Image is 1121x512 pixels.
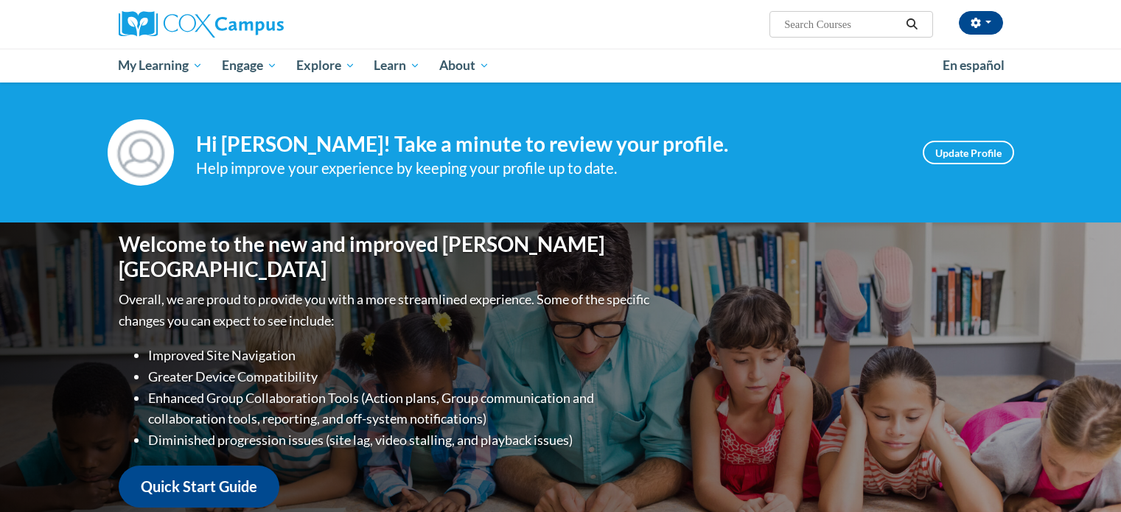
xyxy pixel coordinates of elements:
[108,119,174,186] img: Profile Image
[118,57,203,74] span: My Learning
[148,345,653,366] li: Improved Site Navigation
[374,57,420,74] span: Learn
[148,387,653,430] li: Enhanced Group Collaboration Tools (Action plans, Group communication and collaboration tools, re...
[196,156,901,180] div: Help improve your experience by keeping your profile up to date.
[439,57,489,74] span: About
[109,49,213,83] a: My Learning
[296,57,355,74] span: Explore
[943,57,1005,73] span: En español
[119,466,279,508] a: Quick Start Guide
[148,366,653,387] li: Greater Device Compatibility
[1062,453,1109,500] iframe: Button to launch messaging window
[97,49,1025,83] div: Main menu
[196,132,901,157] h4: Hi [PERSON_NAME]! Take a minute to review your profile.
[430,49,499,83] a: About
[222,57,277,74] span: Engage
[148,429,653,451] li: Diminished progression issues (site lag, video stalling, and playback issues)
[119,11,284,38] img: Cox Campus
[287,49,365,83] a: Explore
[923,141,1014,164] a: Update Profile
[119,11,399,38] a: Cox Campus
[901,15,923,33] button: Search
[119,289,653,332] p: Overall, we are proud to provide you with a more streamlined experience. Some of the specific cha...
[783,15,901,33] input: Search Courses
[119,232,653,281] h1: Welcome to the new and improved [PERSON_NAME][GEOGRAPHIC_DATA]
[364,49,430,83] a: Learn
[933,50,1014,81] a: En español
[959,11,1003,35] button: Account Settings
[212,49,287,83] a: Engage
